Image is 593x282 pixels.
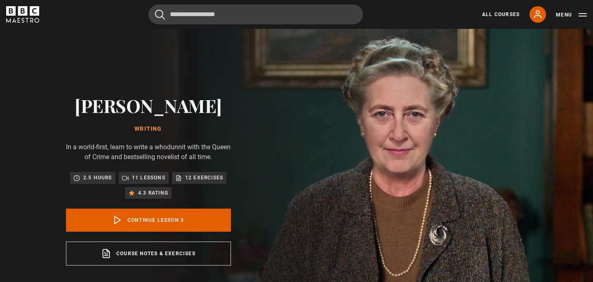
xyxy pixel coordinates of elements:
[155,9,165,20] button: Submit the search query
[66,209,231,232] a: Continue lesson 5
[83,174,112,182] p: 2.5 hours
[6,6,39,23] svg: BBC Maestro
[138,189,168,197] p: 4.3 rating
[482,11,520,18] a: All Courses
[185,174,223,182] p: 12 exercises
[66,142,231,162] p: In a world-first, learn to write a whodunnit with the Queen of Crime and bestselling novelist of ...
[148,5,363,24] input: Search
[66,126,231,132] h1: Writing
[556,11,587,19] button: Toggle navigation
[132,174,165,182] p: 11 lessons
[66,242,231,266] a: Course notes & exercises
[66,95,231,116] h2: [PERSON_NAME]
